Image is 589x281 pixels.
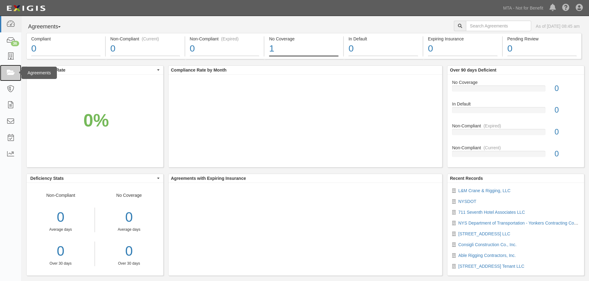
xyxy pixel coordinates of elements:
a: 711 Seventh Hotel Associates LLC [458,210,525,215]
div: Non-Compliant (Current) [110,36,180,42]
a: Pending Review0 [503,55,582,60]
div: In Default [447,101,584,107]
b: Over 90 days Deficient [450,68,496,72]
div: 0 [550,105,584,116]
div: 0 [110,42,180,55]
div: Over 30 days [27,261,95,266]
div: No Coverage [269,36,339,42]
div: Non-Compliant [447,145,584,151]
a: No Coverage1 [264,55,343,60]
div: In Default [348,36,418,42]
div: 0 [550,83,584,94]
a: Able Rigging Contractors, Inc. [458,253,516,258]
div: 1 [269,42,339,55]
div: Non-Compliant (Expired) [190,36,259,42]
a: Non-Compliant(Expired)0 [185,55,264,60]
i: Help Center - Complianz [562,4,570,12]
a: No Coverage0 [452,79,579,101]
span: Compliance Rate [30,67,156,73]
div: Non-Compliant [447,123,584,129]
div: 0 [428,42,497,55]
button: Compliance Rate [27,66,163,74]
div: (Expired) [484,123,501,129]
a: [STREET_ADDRESS] LLC [458,231,510,236]
div: 0 [190,42,259,55]
a: Non-Compliant(Expired)0 [452,123,579,145]
a: L&M Crane & Rigging, LLC [458,188,510,193]
div: Average days [27,227,95,232]
div: Expiring Insurance [428,36,497,42]
button: Agreements [26,21,73,33]
b: Compliance Rate by Month [171,68,227,72]
div: Compliant [31,36,100,42]
a: In Default0 [452,101,579,123]
div: As of [DATE] 08:45 am [536,23,580,29]
div: 0 [507,42,577,55]
div: No Coverage [95,192,163,266]
a: Non-Compliant(Current)0 [106,55,185,60]
div: (Current) [484,145,501,151]
a: Compliant0 [26,55,105,60]
div: 0 [100,208,159,227]
a: NYS Department of Transportation - Yonkers Contracting Company [458,221,587,225]
div: 0 [31,42,100,55]
div: (Current) [142,36,159,42]
b: Recent Records [450,176,483,181]
a: MTA - Not for Benefit [500,2,546,14]
button: Deficiency Stats [27,174,163,183]
div: Pending Review [507,36,577,42]
input: Search Agreements [466,21,531,31]
div: 0 [550,126,584,138]
div: (Expired) [221,36,239,42]
div: Non-Compliant [27,192,95,266]
img: Logo [5,3,47,14]
a: Consigli Construction Co., Inc. [458,242,516,247]
div: 36 [11,41,19,46]
div: Average days [100,227,159,232]
a: NYSDOT [458,199,476,204]
div: 0 [27,208,95,227]
a: In Default0 [344,55,423,60]
a: Expiring Insurance0 [423,55,502,60]
div: 0% [83,108,109,133]
a: 0 [100,242,159,261]
a: Non-Compliant(Current)0 [452,145,579,162]
div: 0 [550,148,584,159]
a: 0 [27,242,95,261]
div: Over 30 days [100,261,159,266]
b: Agreements with Expiring Insurance [171,176,246,181]
a: [STREET_ADDRESS] Tenant LLC [458,264,524,269]
span: Deficiency Stats [30,175,156,181]
div: 0 [348,42,418,55]
div: Agreements [21,67,57,79]
div: No Coverage [447,79,584,85]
